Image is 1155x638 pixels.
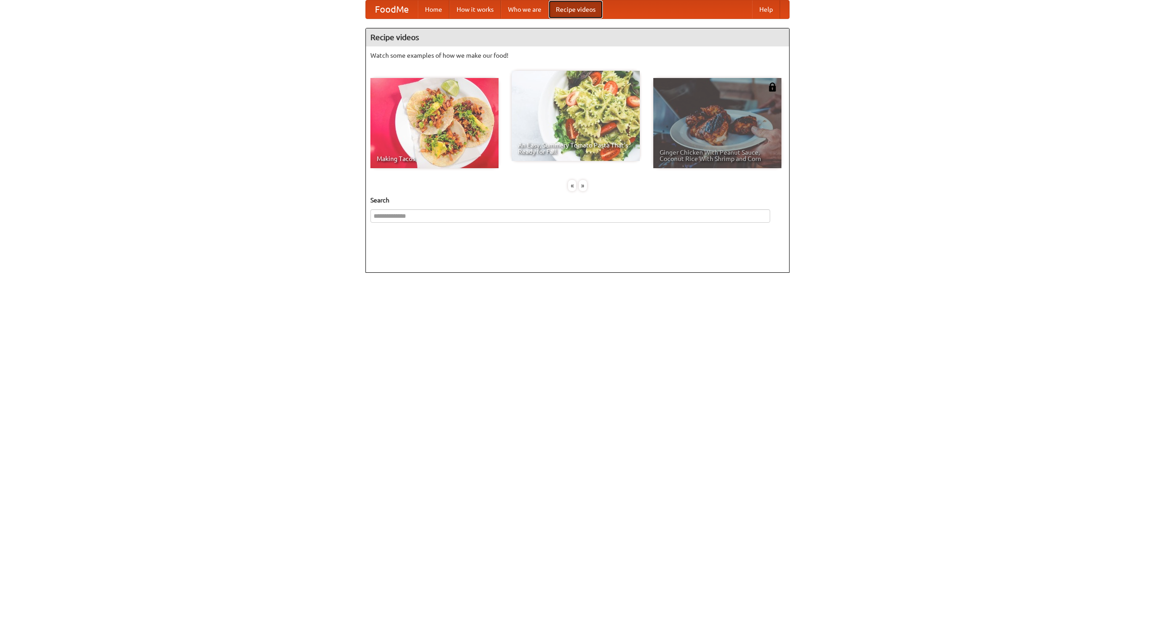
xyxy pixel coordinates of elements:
img: 483408.png [768,83,777,92]
p: Watch some examples of how we make our food! [370,51,785,60]
a: Help [752,0,780,18]
span: Making Tacos [377,156,492,162]
a: An Easy, Summery Tomato Pasta That's Ready for Fall [512,71,640,161]
a: Home [418,0,449,18]
a: How it works [449,0,501,18]
div: » [579,180,587,191]
div: « [568,180,576,191]
a: FoodMe [366,0,418,18]
h5: Search [370,196,785,205]
a: Making Tacos [370,78,499,168]
a: Recipe videos [549,0,603,18]
span: An Easy, Summery Tomato Pasta That's Ready for Fall [518,142,633,155]
h4: Recipe videos [366,28,789,46]
a: Who we are [501,0,549,18]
